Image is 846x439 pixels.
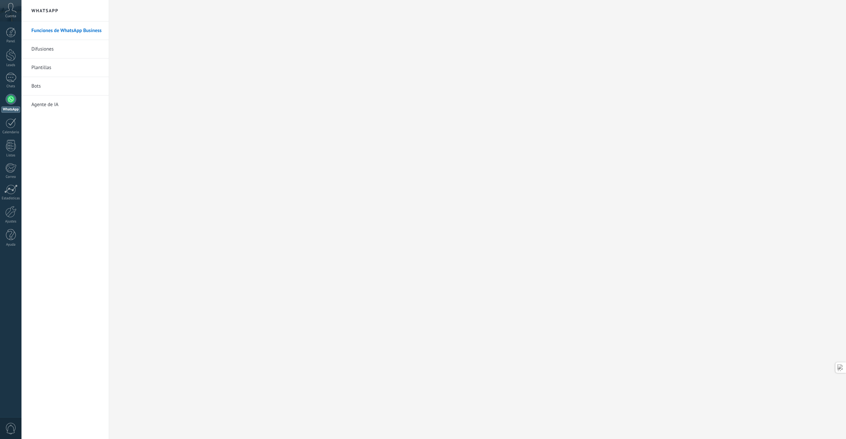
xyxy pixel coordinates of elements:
li: Bots [21,77,109,96]
span: Cuenta [5,14,16,19]
li: Plantillas [21,59,109,77]
div: Ayuda [1,243,20,247]
div: WhatsApp [1,106,20,113]
div: Leads [1,63,20,67]
a: Bots [31,77,102,96]
div: Chats [1,84,20,89]
div: Correo [1,175,20,179]
li: Difusiones [21,40,109,59]
div: Calendario [1,130,20,135]
a: Difusiones [31,40,102,59]
li: Funciones de WhatsApp Business [21,21,109,40]
li: Agente de IA [21,96,109,114]
a: Agente de IA [31,96,102,114]
a: Plantillas [31,59,102,77]
a: Funciones de WhatsApp Business [31,21,102,40]
div: Estadísticas [1,196,20,201]
div: Listas [1,153,20,158]
div: Ajustes [1,219,20,224]
div: Panel [1,39,20,44]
